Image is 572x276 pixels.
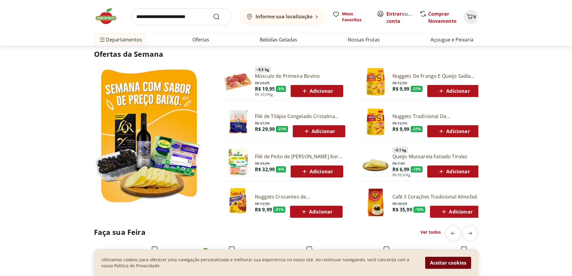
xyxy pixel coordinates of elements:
[213,13,227,20] button: Submit Search
[392,166,410,173] span: R$ 6,99
[255,126,275,132] span: R$ 29,99
[255,206,272,213] span: R$ 9,99
[431,36,474,43] a: Açougue e Peixaria
[276,166,286,172] span: - 8 %
[361,67,390,96] img: Nuggets de Frango e Queijo Sadia 300g
[430,206,483,218] button: Adicionar
[361,108,390,136] img: Nuggets Tradicional de Frango Sadia - 300g
[463,226,477,241] button: next
[291,165,343,177] button: Adicionar
[392,80,407,86] span: R$ 12,59
[101,257,418,269] p: Utilizamos cookies para oferecer uma navegação personalizada e melhorar sua experiencia no nosso ...
[464,10,478,24] button: Carrinho
[260,36,297,43] a: Bebidas Geladas
[392,153,480,160] a: Queijo Mussarela Fatiado Tirolez
[392,173,411,177] span: R$ 69,9/Kg
[361,148,390,177] img: Queijo Mussarela Fatiado Tirolez
[392,193,483,200] a: Café 3 Corações Tradicional Almofada 500g
[273,207,285,213] span: - 21 %
[255,153,343,160] a: Filé de Peito de [PERSON_NAME] Korin 600g
[437,168,470,175] span: Adicionar
[290,206,343,218] button: Adicionar
[255,73,343,79] a: Músculo de Primeira Bovino
[301,87,333,95] span: Adicionar
[239,8,325,25] button: Informe sua localização
[437,87,470,95] span: Adicionar
[392,120,407,126] span: R$ 12,59
[256,13,313,20] b: Informe sua localização
[411,86,423,92] span: - 21 %
[94,227,146,237] h2: Faça sua Feira
[301,168,333,175] span: Adicionar
[474,14,476,20] span: 0
[392,126,410,132] span: R$ 9,99
[255,160,270,166] span: R$ 35,99
[392,113,480,120] a: Nuggets Tradicional De [PERSON_NAME] - 300G
[293,125,345,137] button: Adicionar
[94,7,124,25] img: Hortifruti
[446,226,460,241] button: previous
[413,207,425,213] span: - 10 %
[303,128,335,135] span: Adicionar
[99,32,142,47] span: Departamentos
[392,73,480,79] a: Nuggets De Frango E Queijo Sadia 300G
[255,193,343,200] a: Nuggets Crocantes de [PERSON_NAME] 300g
[392,200,407,206] span: R$ 39,99
[348,36,380,43] a: Nossas Frutas
[386,10,413,25] span: ou
[94,64,204,210] img: Ver todos
[411,166,423,172] span: - 13 %
[255,200,270,206] span: R$ 12,59
[276,126,288,132] span: - 21 %
[224,67,253,96] img: Músculo de Primeira Bovino
[427,125,480,137] button: Adicionar
[94,49,478,59] h2: Ofertas da Semana
[342,11,370,23] span: Meus Favoritos
[255,113,345,120] a: Filé de Tilápia Congelado Cristalina 400g
[255,80,270,86] span: R$ 20,95
[276,86,286,92] span: - 5 %
[392,160,405,166] span: R$ 7,99
[224,148,253,177] img: Filé de Peito de Frango Congelado Korin 600g
[392,86,410,92] span: R$ 9,99
[428,11,456,24] a: Comprar Novamente
[255,120,270,126] span: R$ 37,99
[420,229,441,235] a: Ver todos
[224,188,253,217] img: Nuggets Crocantes de Frango Sadia 300g
[99,32,106,47] button: Menu
[427,85,480,97] button: Adicionar
[192,36,209,43] a: Ofertas
[425,257,471,269] button: Aceitar cookies
[332,11,370,23] a: Meus Favoritos
[131,8,232,25] input: search
[386,11,419,24] a: Criar conta
[255,86,275,92] span: R$ 19,95
[224,108,253,136] img: Filé de Tilápia Congelado Cristalina 400g
[427,165,480,177] button: Adicionar
[392,206,412,213] span: R$ 35,99
[255,66,271,72] span: ~ 0,5 kg
[291,85,343,97] button: Adicionar
[437,128,470,135] span: Adicionar
[411,126,423,132] span: - 21 %
[392,147,408,153] span: ~ 0,1 kg
[300,208,332,215] span: Adicionar
[440,208,472,215] span: Adicionar
[255,92,273,97] span: R$ 39,9/Kg
[361,188,390,217] img: Café Três Corações Tradicional Almofada 500g
[255,166,275,173] span: R$ 32,99
[386,11,402,17] a: Entrar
